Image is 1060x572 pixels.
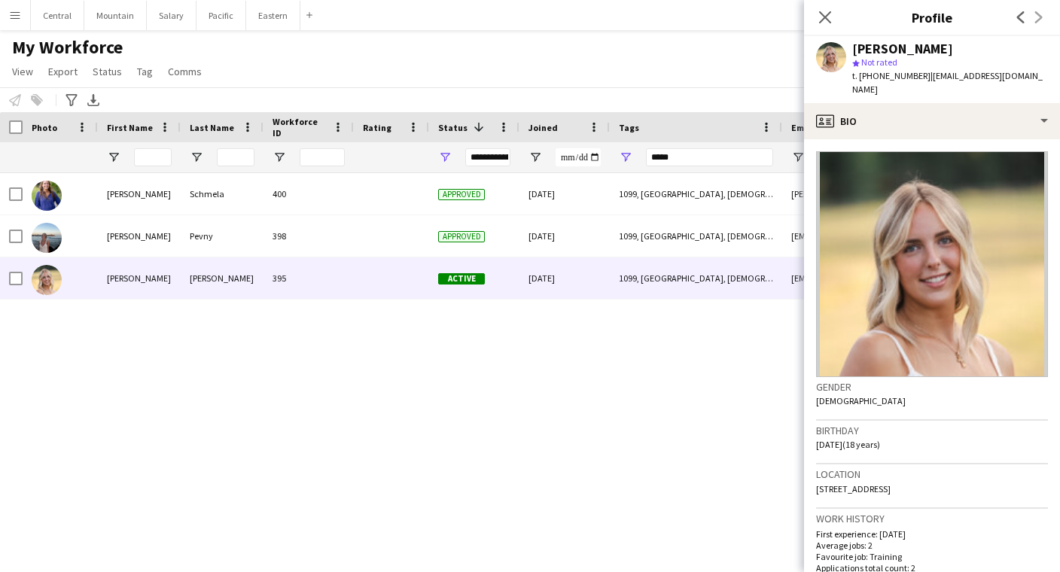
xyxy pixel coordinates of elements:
[134,148,172,166] input: First Name Filter Input
[190,122,234,133] span: Last Name
[196,1,246,30] button: Pacific
[610,215,782,257] div: 1099, [GEOGRAPHIC_DATA], [DEMOGRAPHIC_DATA], [GEOGRAPHIC_DATA]
[263,215,354,257] div: 398
[181,173,263,214] div: Schmela
[852,42,953,56] div: [PERSON_NAME]
[438,189,485,200] span: Approved
[131,62,159,81] a: Tag
[62,91,81,109] app-action-btn: Advanced filters
[804,8,1060,27] h3: Profile
[48,65,78,78] span: Export
[98,257,181,299] div: [PERSON_NAME]
[84,91,102,109] app-action-btn: Export XLSX
[816,380,1048,394] h3: Gender
[816,395,906,406] span: [DEMOGRAPHIC_DATA]
[438,122,468,133] span: Status
[93,65,122,78] span: Status
[42,62,84,81] a: Export
[246,1,300,30] button: Eastern
[32,122,57,133] span: Photo
[273,151,286,164] button: Open Filter Menu
[816,483,891,494] span: [STREET_ADDRESS]
[610,257,782,299] div: 1099, [GEOGRAPHIC_DATA], [DEMOGRAPHIC_DATA], [GEOGRAPHIC_DATA]
[217,148,254,166] input: Last Name Filter Input
[791,122,815,133] span: Email
[32,223,62,253] img: Sophia Pevny
[12,36,123,59] span: My Workforce
[190,151,203,164] button: Open Filter Menu
[619,122,639,133] span: Tags
[816,540,1048,551] p: Average jobs: 2
[519,173,610,214] div: [DATE]
[519,257,610,299] div: [DATE]
[438,273,485,284] span: Active
[861,56,897,68] span: Not rated
[107,122,153,133] span: First Name
[6,62,39,81] a: View
[162,62,208,81] a: Comms
[300,148,345,166] input: Workforce ID Filter Input
[273,116,327,138] span: Workforce ID
[816,467,1048,481] h3: Location
[168,65,202,78] span: Comms
[84,1,147,30] button: Mountain
[87,62,128,81] a: Status
[852,70,931,81] span: t. [PHONE_NUMBER]
[556,148,601,166] input: Joined Filter Input
[363,122,391,133] span: Rating
[816,424,1048,437] h3: Birthday
[263,257,354,299] div: 395
[816,512,1048,525] h3: Work history
[528,151,542,164] button: Open Filter Menu
[816,528,1048,540] p: First experience: [DATE]
[816,151,1048,377] img: Crew avatar or photo
[32,265,62,295] img: Riley Byford
[852,70,1043,95] span: | [EMAIL_ADDRESS][DOMAIN_NAME]
[147,1,196,30] button: Salary
[528,122,558,133] span: Joined
[619,151,632,164] button: Open Filter Menu
[610,173,782,214] div: 1099, [GEOGRAPHIC_DATA], [DEMOGRAPHIC_DATA], [GEOGRAPHIC_DATA]
[646,148,773,166] input: Tags Filter Input
[32,181,62,211] img: Haley Schmela
[816,551,1048,562] p: Favourite job: Training
[804,103,1060,139] div: Bio
[137,65,153,78] span: Tag
[438,231,485,242] span: Approved
[816,439,880,450] span: [DATE] (18 years)
[12,65,33,78] span: View
[98,215,181,257] div: [PERSON_NAME]
[107,151,120,164] button: Open Filter Menu
[181,215,263,257] div: Pevny
[791,151,805,164] button: Open Filter Menu
[98,173,181,214] div: [PERSON_NAME]
[31,1,84,30] button: Central
[438,151,452,164] button: Open Filter Menu
[519,215,610,257] div: [DATE]
[181,257,263,299] div: [PERSON_NAME]
[263,173,354,214] div: 400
